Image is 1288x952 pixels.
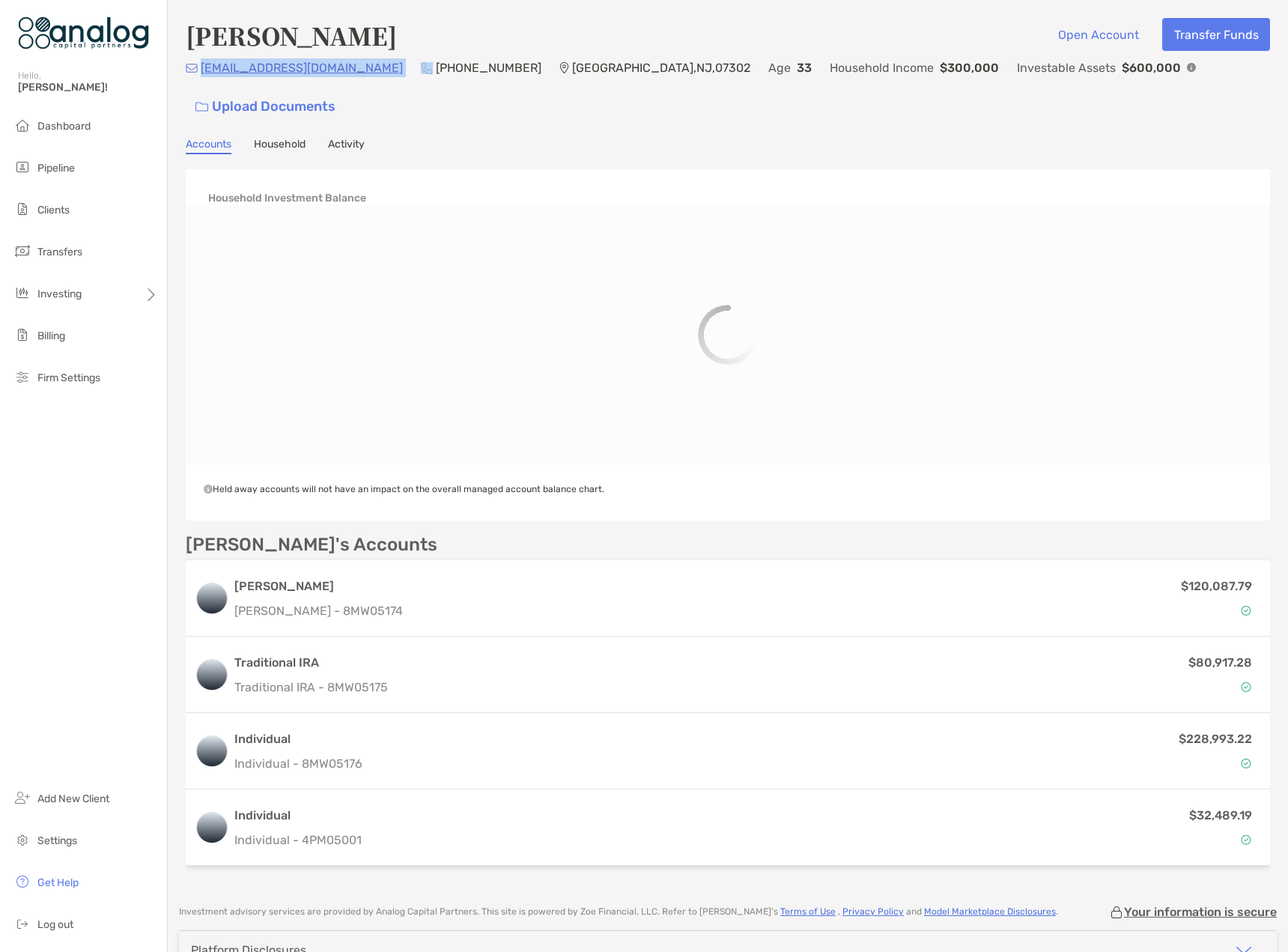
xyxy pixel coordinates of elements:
p: Investment advisory services are provided by Analog Capital Partners . This site is powered by Zo... [179,906,1058,918]
a: Terms of Use [780,906,836,917]
p: [EMAIL_ADDRESS][DOMAIN_NAME] [201,58,403,77]
span: Clients [37,204,70,216]
p: Individual - 8MW05176 [234,754,362,773]
p: Age [768,58,791,77]
a: Activity [328,138,365,154]
a: Accounts [186,138,231,154]
p: [PERSON_NAME]'s Accounts [186,536,437,554]
img: settings icon [13,831,31,849]
span: Dashboard [37,120,91,133]
h3: Individual [234,730,362,748]
img: billing icon [13,326,31,344]
img: get-help icon [13,873,31,891]
img: logo account [197,660,227,690]
img: dashboard icon [13,116,31,134]
span: Firm Settings [37,372,100,384]
p: 33 [797,58,812,77]
p: Investable Assets [1017,58,1116,77]
img: add_new_client icon [13,789,31,807]
img: Account Status icon [1241,758,1251,768]
span: Add New Client [37,792,109,805]
p: Your information is secure [1124,905,1277,919]
p: Household Income [830,58,934,77]
p: $600,000 [1122,58,1181,77]
span: Held away accounts will not have an impact on the overall managed account balance chart. [204,484,604,494]
span: Settings [37,834,77,847]
img: Account Status icon [1241,682,1251,692]
span: Investing [37,288,82,300]
p: $32,489.19 [1189,806,1252,825]
a: Privacy Policy [842,906,904,917]
span: Pipeline [37,162,75,175]
img: logo account [197,736,227,766]
img: Location Icon [559,62,569,74]
p: [PERSON_NAME] - 8MW05174 [234,601,403,620]
img: investing icon [13,284,31,302]
span: [PERSON_NAME]! [18,81,158,94]
a: Upload Documents [186,91,345,123]
img: firm-settings icon [13,368,31,386]
h3: Individual [234,807,362,825]
img: Info Icon [1187,63,1196,72]
span: Transfers [37,246,82,258]
h3: Traditional IRA [234,654,388,672]
button: Open Account [1046,18,1150,51]
img: Account Status icon [1241,834,1251,845]
img: transfers icon [13,242,31,260]
h3: [PERSON_NAME] [234,577,403,595]
span: Billing [37,330,65,342]
h4: [PERSON_NAME] [186,18,397,52]
p: $300,000 [940,58,999,77]
img: clients icon [13,200,31,218]
p: Individual - 4PM05001 [234,831,362,849]
img: Account Status icon [1241,605,1251,616]
a: Model Marketplace Disclosures [924,906,1056,917]
img: Email Icon [186,64,198,73]
span: Get Help [37,876,79,889]
button: Transfer Funds [1162,18,1270,51]
p: $80,917.28 [1188,653,1252,672]
img: Zoe Logo [18,6,149,60]
span: Log out [37,918,73,931]
p: $228,993.22 [1179,730,1252,748]
img: button icon [195,102,208,112]
h4: Household Investment Balance [208,192,366,204]
p: Traditional IRA - 8MW05175 [234,678,388,697]
a: Household [254,138,306,154]
img: logout icon [13,915,31,933]
img: logo account [197,813,227,843]
p: $120,087.79 [1181,577,1252,595]
img: logo account [197,583,227,613]
p: [PHONE_NUMBER] [436,58,541,77]
img: pipeline icon [13,158,31,176]
p: [GEOGRAPHIC_DATA] , NJ , 07302 [572,58,750,77]
img: Phone Icon [421,62,433,74]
